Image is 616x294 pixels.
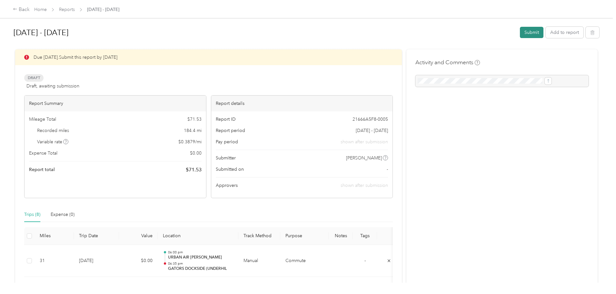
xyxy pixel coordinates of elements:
[387,166,388,173] span: -
[546,27,583,38] button: Add to report
[178,138,202,145] span: $ 0.3879 / mi
[13,6,30,14] div: Back
[190,150,202,157] span: $ 0.00
[14,25,515,40] h1: Sep 1 - 30, 2025
[353,227,377,245] th: Tags
[341,183,388,188] span: shown after submission
[580,258,616,294] iframe: Everlance-gr Chat Button Frame
[216,116,236,123] span: Report ID
[119,227,158,245] th: Value
[26,83,79,89] span: Draft, awaiting submission
[216,182,238,189] span: Approvers
[37,138,69,145] span: Variable rate
[211,96,393,111] div: Report details
[238,245,280,277] td: Manual
[186,166,202,174] span: $ 71.53
[24,211,40,218] div: Trips (8)
[74,245,119,277] td: [DATE]
[51,211,75,218] div: Expense (0)
[341,138,388,145] span: shown after submission
[364,258,366,263] span: -
[216,166,244,173] span: Submitted on
[168,266,233,272] p: GATORS DOCKSIDE (UNDERHIL
[34,7,47,12] a: Home
[346,155,382,161] span: [PERSON_NAME]
[29,166,55,173] span: Report total
[280,245,329,277] td: Commute
[158,227,238,245] th: Location
[168,255,233,260] p: URBAN AIR [PERSON_NAME]
[216,127,245,134] span: Report period
[87,6,119,13] span: [DATE] - [DATE]
[168,282,233,287] p: 03:42 pm
[168,250,233,255] p: 06:00 pm
[15,49,402,65] div: Due [DATE]. Submit this report by [DATE]
[35,245,74,277] td: 31
[216,138,238,145] span: Pay period
[356,127,388,134] span: [DATE] - [DATE]
[74,227,119,245] th: Trip Date
[59,7,75,12] a: Reports
[29,116,56,123] span: Mileage Total
[238,227,280,245] th: Track Method
[35,227,74,245] th: Miles
[25,96,206,111] div: Report Summary
[280,227,329,245] th: Purpose
[187,116,202,123] span: $ 71.53
[520,27,543,38] button: Submit
[29,150,57,157] span: Expense Total
[24,74,44,82] span: Draft
[216,155,236,161] span: Submitter
[119,245,158,277] td: $0.00
[329,227,353,245] th: Notes
[184,127,202,134] span: 184.4 mi
[353,116,388,123] span: 21666A5F8-0005
[415,58,480,66] h4: Activity and Comments
[37,127,69,134] span: Recorded miles
[168,261,233,266] p: 06:35 pm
